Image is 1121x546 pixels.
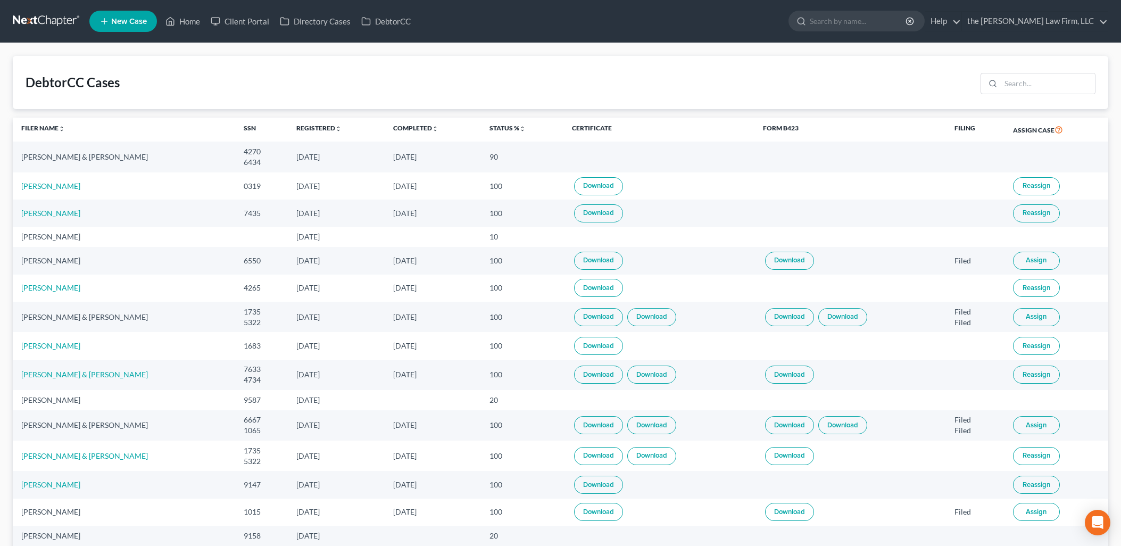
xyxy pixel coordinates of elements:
[288,227,384,247] td: [DATE]
[1023,342,1050,350] span: Reassign
[244,317,279,328] div: 5322
[1023,451,1050,460] span: Reassign
[288,302,384,332] td: [DATE]
[21,209,80,218] a: [PERSON_NAME]
[962,12,1108,31] a: the [PERSON_NAME] Law Firm, LLC
[1023,209,1050,217] span: Reassign
[954,317,996,328] div: Filed
[160,12,205,31] a: Home
[21,231,227,242] div: [PERSON_NAME]
[481,227,563,247] td: 10
[21,341,80,350] a: [PERSON_NAME]
[432,126,438,132] i: unfold_more
[946,118,1004,142] th: Filing
[288,499,384,526] td: [DATE]
[288,410,384,441] td: [DATE]
[1001,73,1095,94] input: Search...
[481,275,563,302] td: 100
[26,74,120,91] div: DebtorCC Cases
[1013,308,1060,326] button: Assign
[481,471,563,498] td: 100
[244,157,279,168] div: 6434
[21,420,227,431] div: [PERSON_NAME] & [PERSON_NAME]
[574,252,623,270] a: Download
[21,152,227,162] div: [PERSON_NAME] & [PERSON_NAME]
[21,480,80,489] a: [PERSON_NAME]
[244,255,279,266] div: 6550
[244,415,279,425] div: 6667
[1013,416,1060,434] button: Assign
[21,124,65,132] a: Filer Nameunfold_more
[1023,181,1050,190] span: Reassign
[1013,366,1060,384] button: Reassign
[1013,279,1060,297] button: Reassign
[385,441,481,471] td: [DATE]
[1085,510,1110,535] div: Open Intercom Messenger
[335,126,342,132] i: unfold_more
[205,12,275,31] a: Client Portal
[1013,447,1060,465] button: Reassign
[1013,252,1060,270] button: Assign
[627,366,676,384] a: Download
[818,308,867,326] a: Download
[765,366,814,384] a: Download
[519,126,526,132] i: unfold_more
[244,456,279,467] div: 5322
[21,312,227,322] div: [PERSON_NAME] & [PERSON_NAME]
[954,425,996,436] div: Filed
[481,526,563,545] td: 20
[810,11,907,31] input: Search by name...
[481,142,563,172] td: 90
[21,283,80,292] a: [PERSON_NAME]
[954,507,996,517] div: Filed
[574,337,623,355] a: Download
[385,499,481,526] td: [DATE]
[1023,370,1050,379] span: Reassign
[574,503,623,521] a: Download
[244,375,279,385] div: 4734
[818,416,867,434] a: Download
[481,247,563,274] td: 100
[481,360,563,390] td: 100
[21,451,148,460] a: [PERSON_NAME] & [PERSON_NAME]
[288,332,384,359] td: [DATE]
[21,531,227,541] div: [PERSON_NAME]
[481,302,563,332] td: 100
[244,479,279,490] div: 9147
[244,283,279,293] div: 4265
[385,471,481,498] td: [DATE]
[574,476,623,494] a: Download
[296,124,342,132] a: Registeredunfold_more
[244,425,279,436] div: 1065
[954,415,996,425] div: Filed
[1026,508,1047,516] span: Assign
[1026,312,1047,321] span: Assign
[21,255,227,266] div: [PERSON_NAME]
[288,471,384,498] td: [DATE]
[925,12,961,31] a: Help
[288,200,384,227] td: [DATE]
[481,172,563,200] td: 100
[1013,337,1060,355] button: Reassign
[754,118,945,142] th: Form B423
[288,360,384,390] td: [DATE]
[244,181,279,192] div: 0319
[235,118,288,142] th: SSN
[59,126,65,132] i: unfold_more
[385,302,481,332] td: [DATE]
[288,526,384,545] td: [DATE]
[288,142,384,172] td: [DATE]
[244,146,279,157] div: 4270
[574,279,623,297] a: Download
[765,503,814,521] a: Download
[393,124,438,132] a: Completedunfold_more
[385,410,481,441] td: [DATE]
[1013,503,1060,521] button: Assign
[481,332,563,359] td: 100
[1026,256,1047,264] span: Assign
[21,507,227,517] div: [PERSON_NAME]
[288,275,384,302] td: [DATE]
[244,531,279,541] div: 9158
[627,447,676,465] a: Download
[574,177,623,195] a: Download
